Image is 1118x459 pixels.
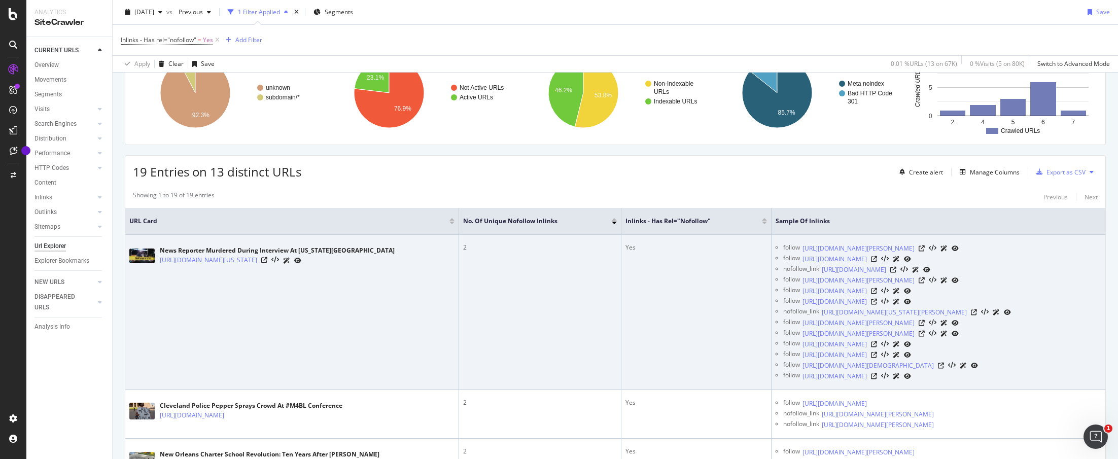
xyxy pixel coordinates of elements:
a: URL Inspection [904,296,911,307]
a: Visit Online Page [871,341,877,347]
a: URL Inspection [1004,307,1011,317]
text: Crawled URLs [1001,127,1040,134]
button: View HTML Source [271,257,279,264]
a: NEW URLS [34,277,95,288]
button: Next [1085,191,1098,203]
a: Movements [34,75,105,85]
div: nofollow_link [783,409,819,419]
a: [URL][DOMAIN_NAME][PERSON_NAME] [822,420,934,430]
svg: A chart. [909,49,1098,137]
a: [URL][DOMAIN_NAME] [160,410,224,420]
svg: A chart. [133,49,322,137]
div: Yes [625,398,767,407]
text: Not Active URLs [460,84,504,91]
div: follow [783,339,800,349]
a: [URL][DOMAIN_NAME][US_STATE][PERSON_NAME] [822,307,967,317]
div: Segments [34,89,62,100]
div: Clear [168,59,184,68]
span: Sample of Inlinks [776,217,1086,226]
div: SiteCrawler [34,17,104,28]
button: View HTML Source [929,277,936,284]
button: Switch to Advanced Mode [1033,56,1110,72]
text: 0 [929,113,932,120]
a: URL Inspection [952,317,959,328]
a: Content [34,178,105,188]
button: View HTML Source [929,330,936,337]
div: Tooltip anchor [21,146,30,155]
a: Url Explorer [34,241,105,252]
a: URL Inspection [952,328,959,339]
div: follow [783,349,800,360]
a: [URL][DOMAIN_NAME][PERSON_NAME] [802,275,915,286]
button: View HTML Source [929,320,936,327]
button: View HTML Source [881,341,889,348]
button: Manage Columns [956,166,1020,178]
a: AI Url Details [993,307,1000,317]
a: Visit Online Page [871,373,877,379]
div: Explorer Bookmarks [34,256,89,266]
div: New Orleans Charter School Revolution: Ten Years After [PERSON_NAME] [160,450,379,459]
span: Yes [203,33,213,47]
a: [URL][DOMAIN_NAME] [822,265,886,275]
text: 2 [951,119,954,126]
div: follow [783,254,800,264]
a: AI Url Details [893,286,900,296]
a: AI Url Details [960,360,967,371]
a: Visit Online Page [919,277,925,284]
a: [URL][DOMAIN_NAME][PERSON_NAME] [802,318,915,328]
div: follow [783,243,800,254]
a: Visit Online Page [971,309,977,315]
text: Bad HTTP Code [848,90,892,97]
div: times [292,7,301,17]
div: Performance [34,148,70,159]
text: 6 [1041,119,1045,126]
a: URL Inspection [952,243,959,254]
div: Yes [625,243,767,252]
span: vs [166,8,174,16]
text: Crawled URLs [914,68,921,107]
a: AI Url Details [893,371,900,381]
text: 46.2% [555,87,572,94]
text: unknown [266,84,290,91]
a: URL Inspection [971,360,978,371]
div: Analysis Info [34,322,70,332]
img: main image [129,403,155,419]
div: Overview [34,60,59,70]
button: View HTML Source [900,266,908,273]
a: Visit Online Page [919,245,925,252]
div: follow [783,328,800,339]
a: [URL][DOMAIN_NAME][PERSON_NAME] [802,243,915,254]
text: 301 [848,98,858,105]
div: Movements [34,75,66,85]
div: Showing 1 to 19 of 19 entries [133,191,215,203]
div: follow [783,447,800,457]
a: [URL][DOMAIN_NAME][DEMOGRAPHIC_DATA] [802,361,934,371]
div: Url Explorer [34,241,66,252]
div: Previous [1043,193,1068,201]
a: Visit Online Page [919,331,925,337]
button: View HTML Source [881,351,889,359]
a: Search Engines [34,119,95,129]
button: View HTML Source [881,288,889,295]
span: 2025 Sep. 7th [134,8,154,16]
div: Save [1096,8,1110,16]
div: nofollow_link [783,307,819,317]
text: 23.1% [367,74,384,81]
svg: A chart. [715,49,903,137]
a: DISAPPEARED URLS [34,292,95,313]
div: A chart. [327,49,515,137]
a: Visit Online Page [871,288,877,294]
div: 0 % Visits ( 5 on 80K ) [970,59,1025,68]
a: AI Url Details [893,254,900,264]
a: AI Url Details [283,255,290,266]
div: Visits [34,104,50,115]
button: Previous [174,4,215,20]
div: Cleveland Police Pepper Sprays Crowd At #M4BL Conference [160,401,342,410]
button: Export as CSV [1032,164,1086,180]
div: DISAPPEARED URLS [34,292,86,313]
a: URL Inspection [904,371,911,381]
button: 1 Filter Applied [224,4,292,20]
img: main image [129,249,155,263]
